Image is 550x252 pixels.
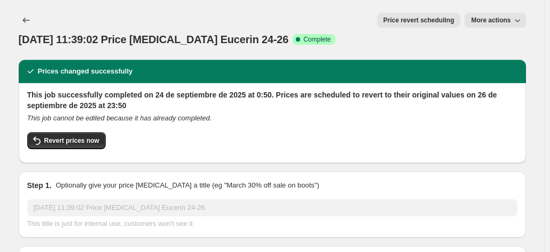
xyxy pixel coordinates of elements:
[303,35,331,44] span: Complete
[19,34,289,45] span: [DATE] 11:39:02 Price [MEDICAL_DATA] Eucerin 24-26
[377,13,461,28] button: Price revert scheduling
[44,136,99,145] span: Revert prices now
[56,180,319,191] p: Optionally give your price [MEDICAL_DATA] a title (eg "March 30% off sale on boots")
[27,132,106,149] button: Revert prices now
[38,66,133,77] h2: Prices changed successfully
[27,114,212,122] i: This job cannot be edited because it has already completed.
[27,90,517,111] h2: This job successfully completed on 24 de septiembre de 2025 at 0:50. Prices are scheduled to reve...
[27,199,517,216] input: 30% off holiday sale
[471,16,510,25] span: More actions
[27,220,193,227] span: This title is just for internal use, customers won't see it
[383,16,454,25] span: Price revert scheduling
[27,180,52,191] h2: Step 1.
[19,13,34,28] button: Price change jobs
[465,13,525,28] button: More actions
